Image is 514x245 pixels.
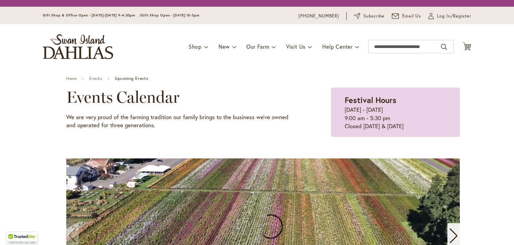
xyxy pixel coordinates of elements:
a: [PHONE_NUMBER] [298,13,339,19]
a: Events [89,76,102,81]
a: Log In/Register [428,13,471,19]
strong: Festival Hours [345,95,397,105]
span: Our Farm [246,43,269,50]
span: Visit Us [286,43,306,50]
span: Help Center [322,43,353,50]
span: Subscribe [363,13,384,19]
p: [DATE] - [DATE] 9:00 am - 5:30 pm Closed [DATE] & [DATE] [345,106,446,130]
iframe: Launch Accessibility Center [5,221,24,240]
span: Shop [189,43,202,50]
h2: Events Calendar [66,88,297,106]
span: Log In/Register [437,13,471,19]
a: store logo [43,34,113,59]
span: Upcoming Events [115,76,148,81]
a: Subscribe [354,13,384,19]
span: Email Us [402,13,421,19]
span: New [219,43,230,50]
span: Gift Shop & Office Open - [DATE]-[DATE] 9-4:30pm / [43,13,141,17]
a: Email Us [392,13,421,19]
button: Search [441,42,447,52]
a: Home [66,76,77,81]
p: We are very proud of the farming tradition our family brings to the business we've owned and oper... [66,113,297,130]
span: Gift Shop Open - [DATE] 10-3pm [141,13,199,17]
